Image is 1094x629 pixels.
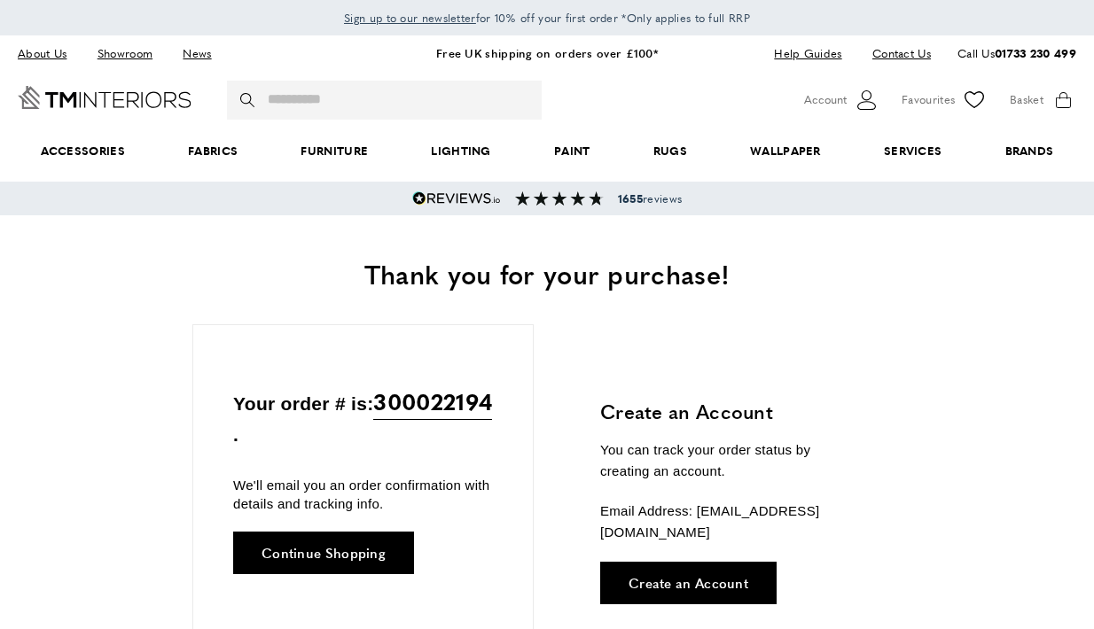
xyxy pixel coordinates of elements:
[157,124,270,178] a: Fabrics
[344,10,476,26] span: Sign up to our newsletter
[600,562,777,604] a: Create an Account
[618,190,643,206] strong: 1655
[995,44,1076,61] a: 01733 230 499
[373,384,492,420] span: 300022194
[233,532,414,574] a: Continue Shopping
[169,42,224,66] a: News
[344,9,476,27] a: Sign up to our newsletter
[515,191,604,206] img: Reviews section
[233,384,493,450] p: Your order # is: .
[522,124,621,178] a: Paint
[84,42,166,66] a: Showroom
[902,90,955,109] span: Favourites
[240,81,258,120] button: Search
[852,124,973,178] a: Services
[9,124,157,178] span: Accessories
[436,44,658,61] a: Free UK shipping on orders over £100*
[600,398,862,425] h3: Create an Account
[233,476,493,513] p: We'll email you an order confirmation with details and tracking info.
[600,439,862,482] p: You can track your order status by creating an account.
[902,87,988,113] a: Favourites
[270,124,400,178] a: Furniture
[973,124,1085,178] a: Brands
[804,87,879,113] button: Customer Account
[957,44,1076,63] p: Call Us
[761,42,855,66] a: Help Guides
[344,10,750,26] span: for 10% off your first order *Only applies to full RRP
[618,191,682,206] span: reviews
[600,501,862,543] p: Email Address: [EMAIL_ADDRESS][DOMAIN_NAME]
[18,42,80,66] a: About Us
[621,124,718,178] a: Rugs
[718,124,852,178] a: Wallpaper
[18,86,191,109] a: Go to Home page
[262,546,386,559] span: Continue Shopping
[629,576,748,589] span: Create an Account
[364,254,730,292] span: Thank you for your purchase!
[804,90,847,109] span: Account
[412,191,501,206] img: Reviews.io 5 stars
[400,124,523,178] a: Lighting
[859,42,931,66] a: Contact Us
